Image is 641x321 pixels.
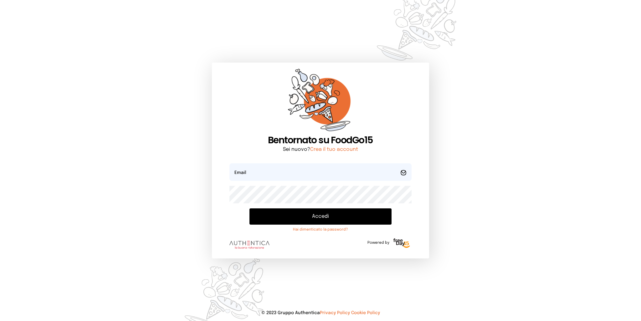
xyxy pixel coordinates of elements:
[392,237,412,250] img: logo-freeday.3e08031.png
[249,227,391,232] a: Hai dimenticato la password?
[229,146,411,153] p: Sei nuovo?
[367,240,389,245] span: Powered by
[229,135,411,146] h1: Bentornato su FoodGo15
[351,311,380,315] a: Cookie Policy
[10,310,631,316] p: © 2023 Gruppo Authentica
[320,311,350,315] a: Privacy Policy
[288,69,353,135] img: sticker-orange.65babaf.png
[310,147,358,152] a: Crea il tuo account
[249,208,391,225] button: Accedi
[229,241,269,249] img: logo.8f33a47.png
